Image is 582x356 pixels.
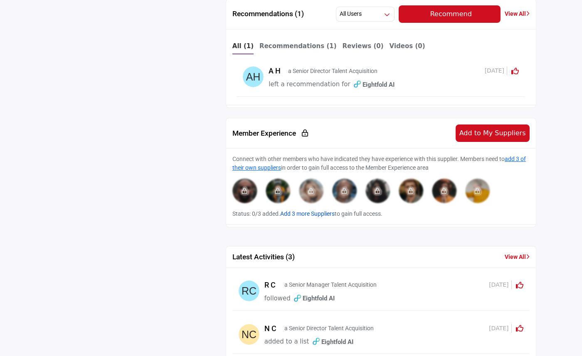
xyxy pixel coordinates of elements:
img: image [232,178,257,203]
a: imageEightfold AI [311,337,353,347]
h2: Recommendations (1) [232,10,304,18]
img: image [365,178,390,203]
span: [DATE] [489,280,511,289]
div: Please rate 2 or more vendors to connect with members. [399,178,424,203]
p: a Senior Manager Talent Acquisition [284,280,377,289]
img: image [432,178,457,203]
img: image [299,178,324,203]
a: imageEightfold AI [352,80,395,90]
img: avtar-image [239,324,259,345]
img: image [311,336,321,346]
img: image [292,293,303,303]
span: added to a list [264,338,309,346]
span: Eightfold AI [311,338,353,346]
h2: All Users [340,10,362,18]
div: Please rate 2 or more vendors to connect with members. [266,178,291,203]
button: All Users [336,7,395,22]
span: left a recommendation for [269,81,350,88]
b: All (1) [232,42,254,50]
span: Add to My Suppliers [459,129,526,137]
img: image [352,79,363,89]
p: a Senior Director Talent Acquisition [288,67,377,76]
span: Eightfold AI [292,295,335,302]
div: Please rate 2 or more vendors to connect with members. [465,178,490,203]
span: [DATE] [489,324,511,333]
button: Add to My Suppliers [456,124,530,142]
p: Connect with other members who have indicated they have experience with this supplier. Members ne... [232,155,530,172]
span: Recommend [430,10,472,18]
i: Click to Rate this activity [516,324,523,332]
div: Please rate 2 or more vendors to connect with members. [232,178,257,203]
div: Please rate 2 or more vendors to connect with members. [299,178,324,203]
p: a Senior Director Talent Acquisition [284,324,374,333]
img: image [465,178,490,203]
p: Status: 0/3 added. to gain full access. [232,210,530,218]
h2: Latest Activities (3) [232,253,295,261]
b: Recommendations (1) [259,42,337,50]
img: avtar-image [239,280,259,301]
span: followed [264,295,291,302]
h5: R C [264,280,282,290]
span: [DATE] [485,66,507,75]
img: image [332,178,357,203]
h2: Member Experience [232,129,308,138]
div: Please rate 2 or more vendors to connect with members. [332,178,357,203]
div: Please rate 2 or more vendors to connect with members. [432,178,457,203]
i: Click to Rate this activity [516,281,523,289]
a: imageEightfold AI [292,294,335,304]
i: Click to Rate this activity [511,67,519,75]
h5: A H [269,66,286,76]
img: image [266,178,291,203]
span: Eightfold AI [352,81,395,88]
a: View All [505,10,530,18]
img: avtar-image [243,66,264,87]
a: View All [505,253,530,261]
b: Videos (0) [390,42,425,50]
div: Please rate 2 or more vendors to connect with members. [365,178,390,203]
img: image [399,178,424,203]
b: Reviews (0) [343,42,384,50]
button: Recommend [399,5,501,23]
h5: N C [264,324,282,333]
a: Add 3 more Suppliers [280,210,335,217]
